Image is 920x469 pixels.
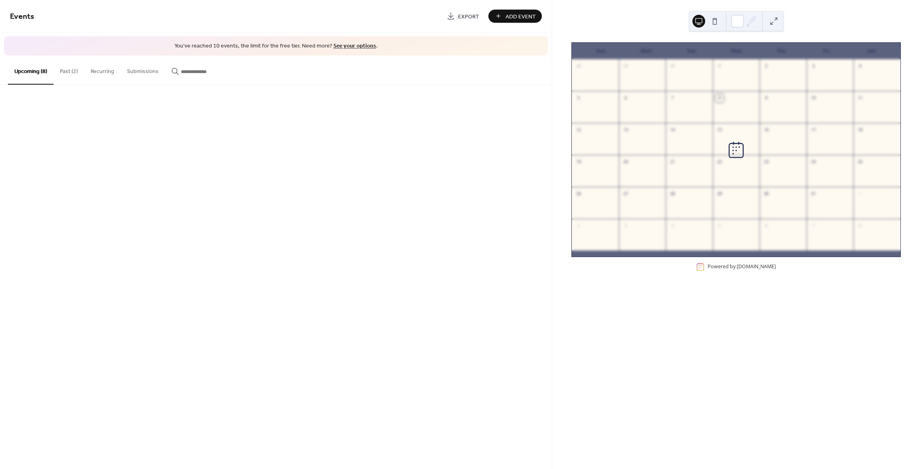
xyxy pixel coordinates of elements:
div: 8 [715,94,724,103]
div: 11 [856,94,864,103]
div: 17 [809,126,818,135]
div: 6 [762,222,771,230]
div: 18 [856,126,864,135]
div: 10 [809,94,818,103]
div: 31 [809,190,818,198]
div: 22 [715,158,724,166]
button: Recurring [84,55,121,84]
a: Export [441,10,485,23]
div: 6 [621,94,630,103]
div: Sun [578,43,623,59]
div: 27 [621,190,630,198]
div: 8 [856,222,864,230]
div: 7 [668,94,677,103]
a: [DOMAIN_NAME] [737,263,776,270]
div: 21 [668,158,677,166]
div: Thu [759,43,804,59]
div: 30 [762,190,771,198]
div: 29 [715,190,724,198]
div: 14 [668,126,677,135]
div: 3 [809,62,818,71]
span: Events [10,9,34,24]
div: 5 [715,222,724,230]
div: 2 [762,62,771,71]
div: 4 [668,222,677,230]
div: 13 [621,126,630,135]
div: 3 [621,222,630,230]
div: 5 [574,94,583,103]
div: 4 [856,62,864,71]
div: 19 [574,158,583,166]
div: 1 [856,190,864,198]
div: 29 [621,62,630,71]
button: Upcoming (8) [8,55,54,85]
div: Tue [668,43,714,59]
div: 16 [762,126,771,135]
span: Export [458,12,479,21]
div: 28 [574,62,583,71]
div: Fri [804,43,849,59]
div: Powered by [708,263,776,270]
div: 2 [574,222,583,230]
div: 25 [856,158,864,166]
div: 30 [668,62,677,71]
button: Past (2) [54,55,84,84]
div: Wed [714,43,759,59]
div: 20 [621,158,630,166]
div: 7 [809,222,818,230]
div: 24 [809,158,818,166]
div: 12 [574,126,583,135]
div: Mon [623,43,668,59]
span: You've reached 10 events, the limit for the free tier. Need more? . [12,42,540,50]
button: Submissions [121,55,165,84]
div: 1 [715,62,724,71]
div: 23 [762,158,771,166]
div: 28 [668,190,677,198]
div: Sat [849,43,894,59]
a: See your options [333,41,376,51]
div: 26 [574,190,583,198]
div: 15 [715,126,724,135]
div: 9 [762,94,771,103]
